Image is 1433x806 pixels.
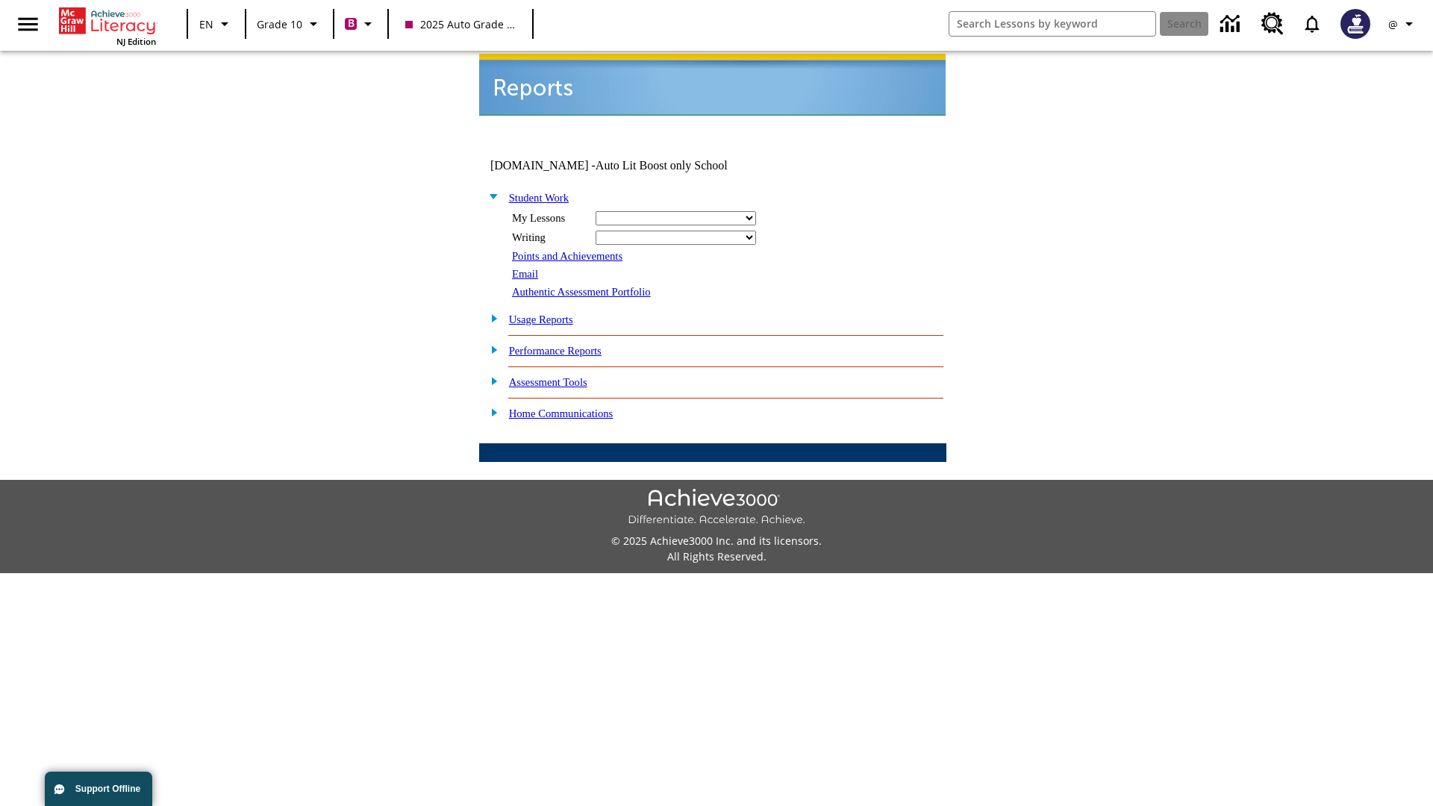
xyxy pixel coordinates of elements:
[509,376,587,388] a: Assessment Tools
[483,190,499,203] img: minus.gif
[1331,4,1379,43] button: Select a new avatar
[6,2,50,46] button: Open side menu
[1340,9,1370,39] img: Avatar
[512,250,622,262] a: Points and Achievements
[1252,4,1293,44] a: Resource Center, Will open in new tab
[75,784,140,794] span: Support Offline
[1293,4,1331,43] a: Notifications
[257,16,302,32] span: Grade 10
[45,772,152,806] button: Support Offline
[1379,10,1427,37] button: Profile/Settings
[628,489,805,527] img: Achieve3000 Differentiate Accelerate Achieve
[512,268,538,280] a: Email
[59,4,156,47] div: Home
[348,14,355,33] span: B
[483,343,499,356] img: plus.gif
[512,231,587,244] div: Writing
[509,192,569,204] a: Student Work
[596,159,728,172] nobr: Auto Lit Boost only School
[199,16,213,32] span: EN
[509,407,614,419] a: Home Communications
[479,54,946,116] img: header
[483,311,499,325] img: plus.gif
[483,374,499,387] img: plus.gif
[949,12,1155,36] input: search field
[339,10,383,37] button: Boost Class color is violet red. Change class color
[512,212,587,225] div: My Lessons
[512,286,651,298] a: Authentic Assessment Portfolio
[509,313,573,325] a: Usage Reports
[1211,4,1252,45] a: Data Center
[251,10,328,37] button: Grade: Grade 10, Select a grade
[1388,16,1398,32] span: @
[193,10,240,37] button: Language: EN, Select a language
[405,16,516,32] span: 2025 Auto Grade 10
[509,345,602,357] a: Performance Reports
[490,159,765,172] td: [DOMAIN_NAME] -
[116,36,156,47] span: NJ Edition
[483,405,499,419] img: plus.gif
